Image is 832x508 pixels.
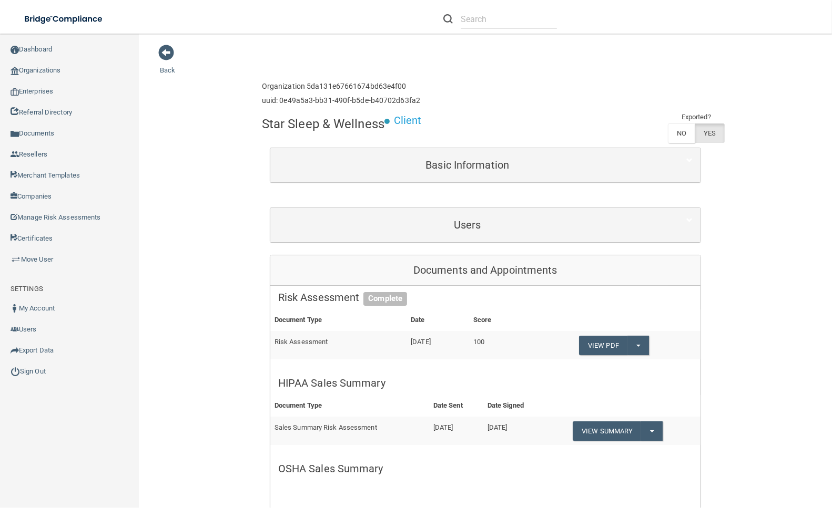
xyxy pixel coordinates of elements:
a: Back [160,54,175,74]
h4: Star Sleep & Wellness [262,117,384,131]
td: Exported? [668,111,725,123]
label: SETTINGS [11,283,43,295]
h5: HIPAA Sales Summary [278,377,693,389]
img: icon-users.e205127d.png [11,325,19,334]
h6: Organization 5da131e67661674bd63e4f00 [262,82,420,90]
img: ic-search.3b580494.png [443,14,453,24]
h5: Basic Information [278,159,657,171]
a: Basic Information [278,153,693,177]
iframe: Drift Widget Chat Controller [651,434,819,475]
label: NO [668,123,695,143]
th: Document Type [270,309,407,331]
td: Risk Assessment [270,331,407,359]
input: Search [461,9,557,29]
img: ic_power_dark.7ecde6b1.png [11,367,20,376]
label: YES [695,123,724,143]
img: icon-export.b9366987.png [11,346,19,355]
th: Date Sent [429,395,483,417]
th: Date Signed [483,395,547,417]
h6: uuid: 0e49a5a3-bb31-490f-b5de-b40702d63fa2 [262,97,420,105]
img: ic_user_dark.df1a06c3.png [11,304,19,313]
img: enterprise.0d942306.png [11,88,19,96]
img: briefcase.64adab9b.png [11,254,21,265]
a: Users [278,213,693,237]
a: View Summary [573,421,641,441]
td: [DATE] [483,417,547,445]
img: ic_dashboard_dark.d01f4a41.png [11,46,19,54]
td: [DATE] [407,331,469,359]
td: Sales Summary Risk Assessment [270,417,429,445]
img: organization-icon.f8decf85.png [11,67,19,75]
span: Complete [363,292,407,306]
img: icon-documents.8dae5593.png [11,130,19,138]
th: Score [469,309,528,331]
h5: OSHA Sales Summary [278,463,693,474]
img: bridge_compliance_login_screen.278c3ca4.svg [16,8,113,30]
div: Documents and Appointments [270,255,701,286]
th: Document Type [270,395,429,417]
a: View PDF [579,336,627,355]
td: [DATE] [429,417,483,445]
img: ic_reseller.de258add.png [11,150,19,159]
p: Client [394,111,422,130]
h5: Risk Assessment [278,292,693,303]
th: Date [407,309,469,331]
h5: Users [278,219,657,231]
td: 100 [469,331,528,359]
